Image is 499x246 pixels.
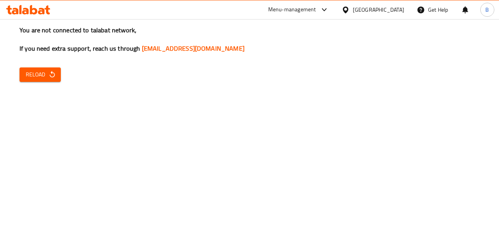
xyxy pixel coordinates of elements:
[19,67,61,82] button: Reload
[353,5,404,14] div: [GEOGRAPHIC_DATA]
[485,5,489,14] span: B
[142,42,244,54] a: [EMAIL_ADDRESS][DOMAIN_NAME]
[26,70,55,80] span: Reload
[19,26,480,53] h3: You are not connected to talabat network, If you need extra support, reach us through
[268,5,316,14] div: Menu-management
